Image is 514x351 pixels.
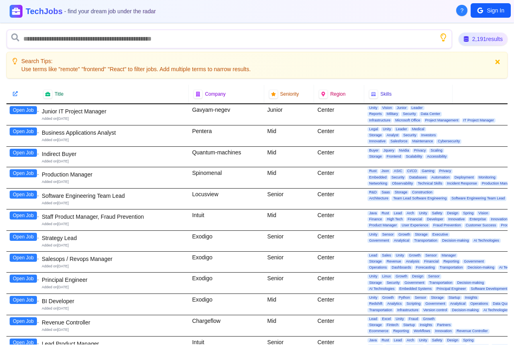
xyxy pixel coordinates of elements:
[435,287,467,291] span: Principal Engineer
[380,338,391,343] span: Rust
[482,308,510,312] span: AI Technologies
[432,223,463,228] span: Fraud Prevention
[381,106,394,110] span: Vision
[189,104,264,125] div: Gavyam-negev
[367,127,379,131] span: Legal
[464,223,498,228] span: Customer Success
[426,274,441,279] span: Sensor
[42,213,186,221] div: Staff Product Manager, Fraud Prevention
[489,217,509,222] span: Innovation
[367,112,383,116] span: Reports
[385,154,403,159] span: Frontend
[42,234,186,242] div: Strategy Lead
[10,317,37,325] button: Open Job
[438,169,453,173] span: Privacy
[42,159,186,164] div: Added on [DATE]
[367,211,378,216] span: Java
[397,232,412,237] span: Growth
[380,211,391,216] span: Rust
[394,127,409,131] span: Leader
[385,344,403,349] span: Financial
[397,296,412,300] span: Python
[367,317,379,321] span: Lead
[461,211,475,216] span: Spring
[429,296,445,300] span: Storage
[367,148,380,153] span: Buyer
[367,265,388,270] span: Operations
[42,192,186,200] div: Software Engineering Team Lead
[381,127,393,131] span: Unity
[418,323,434,327] span: Insights
[469,344,490,349] span: Operations
[408,175,428,180] span: Databases
[436,139,461,144] span: Cybersecurity
[367,232,379,237] span: Unity
[367,181,389,186] span: Networking
[417,338,429,343] span: Unity
[381,232,396,237] span: Sensor
[447,217,466,222] span: Innovative
[367,196,390,201] span: Architecture
[390,181,414,186] span: Observability
[425,217,445,222] span: Developer
[314,209,364,230] div: Center
[466,265,496,270] span: Decision-making
[461,6,464,14] span: ?
[392,169,404,173] span: ASIC
[455,281,485,285] span: Decision-making
[472,238,500,243] span: AI Technologies
[314,273,364,294] div: Center
[367,154,383,159] span: Storage
[394,317,406,321] span: Unity
[314,125,364,146] div: Center
[385,259,403,264] span: Revenue
[314,147,364,167] div: Center
[491,344,514,349] span: Hybrid work
[189,273,264,294] div: Exodigo
[10,191,37,199] button: Open Job
[428,281,454,285] span: Transportation
[416,181,444,186] span: Technical Skills
[42,306,186,311] div: Added on [DATE]
[42,222,186,227] div: Added on [DATE]
[367,296,379,300] span: Unity
[441,238,471,243] span: Decision-making
[367,253,379,258] span: Lead
[367,287,396,291] span: AI Technologies
[367,308,394,312] span: Transportation
[412,238,439,243] span: Transportation
[447,296,462,300] span: Startup
[420,133,438,138] span: Investors
[367,223,398,228] span: Product Manager
[462,259,485,264] span: Government
[412,148,428,153] span: Privacy
[367,190,378,195] span: R&D
[314,252,364,273] div: Center
[439,33,447,41] button: Show search tips
[367,133,383,138] span: Storage
[420,169,436,173] span: Gaming
[189,252,264,273] div: Exodigo
[264,273,314,294] div: Senior
[42,170,186,179] div: Production Manager
[367,323,383,327] span: Storage
[189,315,264,336] div: Chargeflow
[410,127,426,131] span: Medical
[42,318,186,326] div: Revenue Controller
[367,217,383,222] span: Finance
[314,167,364,188] div: Center
[394,253,406,258] span: Unity
[468,217,487,222] span: Enterprise
[189,125,264,146] div: Pentera
[64,8,156,14] span: - find your dream job under the radar
[189,209,264,230] div: Intuit
[385,323,400,327] span: Fintech
[264,104,314,125] div: Junior
[456,5,467,16] button: About Techjobs
[430,211,444,216] span: Safety
[394,274,409,279] span: Growth
[400,223,430,228] span: User Experience
[42,138,186,143] div: Added on [DATE]
[392,329,410,333] span: Reporting
[450,308,480,312] span: Decision-making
